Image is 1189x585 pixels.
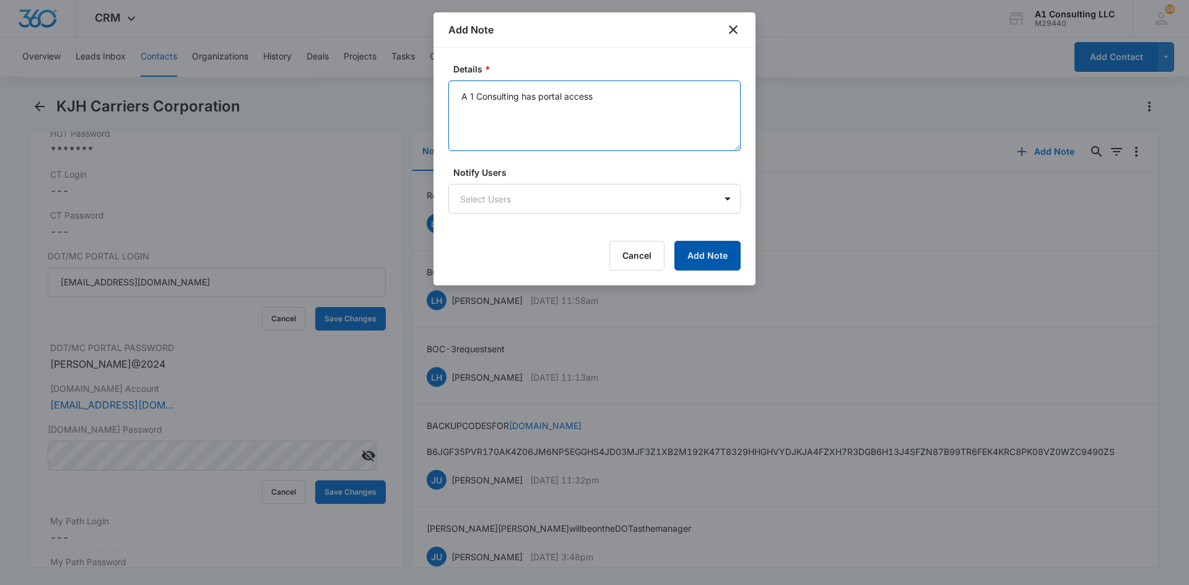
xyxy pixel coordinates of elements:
button: Add Note [674,241,741,271]
h1: Add Note [448,22,494,37]
textarea: A 1 Consulting has portal access [448,80,741,151]
button: close [726,22,741,37]
button: Cancel [609,241,664,271]
label: Details [453,63,746,76]
label: Notify Users [453,166,746,179]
